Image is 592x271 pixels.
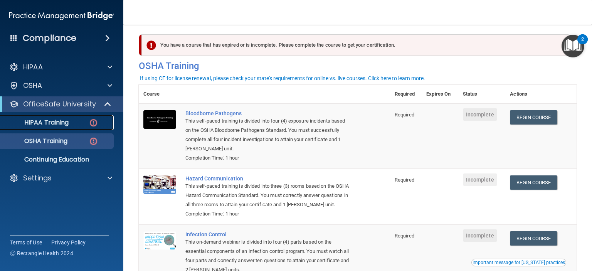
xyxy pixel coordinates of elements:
[510,175,557,190] a: Begin Course
[422,85,458,104] th: Expires On
[89,118,98,128] img: danger-circle.6113f641.png
[9,8,114,24] img: PMB logo
[459,231,583,261] iframe: Drift Widget Chat Controller
[185,153,351,163] div: Completion Time: 1 hour
[9,173,112,183] a: Settings
[9,81,112,90] a: OSHA
[458,85,506,104] th: Status
[510,110,557,125] a: Begin Course
[23,99,96,109] p: OfficeSafe University
[390,85,422,104] th: Required
[142,34,571,56] div: You have a course that has expired or is incomplete. Please complete the course to get your certi...
[395,112,414,118] span: Required
[395,177,414,183] span: Required
[10,249,73,257] span: Ⓒ Rectangle Health 2024
[139,74,426,82] button: If using CE for license renewal, please check your state's requirements for online vs. live cours...
[5,137,67,145] p: OSHA Training
[140,76,425,81] div: If using CE for license renewal, please check your state's requirements for online vs. live cours...
[581,39,584,49] div: 2
[5,119,69,126] p: HIPAA Training
[146,40,156,50] img: exclamation-circle-solid-danger.72ef9ffc.png
[10,239,42,246] a: Terms of Use
[23,173,52,183] p: Settings
[9,62,112,72] a: HIPAA
[185,231,351,237] a: Infection Control
[139,85,181,104] th: Course
[463,173,497,186] span: Incomplete
[473,260,565,265] div: Important message for [US_STATE] practices
[23,81,42,90] p: OSHA
[395,233,414,239] span: Required
[139,61,577,71] h4: OSHA Training
[51,239,86,246] a: Privacy Policy
[185,116,351,153] div: This self-paced training is divided into four (4) exposure incidents based on the OSHA Bloodborne...
[5,156,110,163] p: Continuing Education
[562,35,584,57] button: Open Resource Center, 2 new notifications
[505,85,577,104] th: Actions
[185,182,351,209] div: This self-paced training is divided into three (3) rooms based on the OSHA Hazard Communication S...
[471,259,566,266] button: Read this if you are a dental practitioner in the state of CA
[463,229,497,242] span: Incomplete
[185,209,351,219] div: Completion Time: 1 hour
[23,62,43,72] p: HIPAA
[185,110,351,116] a: Bloodborne Pathogens
[89,136,98,146] img: danger-circle.6113f641.png
[23,33,76,44] h4: Compliance
[9,99,112,109] a: OfficeSafe University
[185,175,351,182] a: Hazard Communication
[463,108,497,121] span: Incomplete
